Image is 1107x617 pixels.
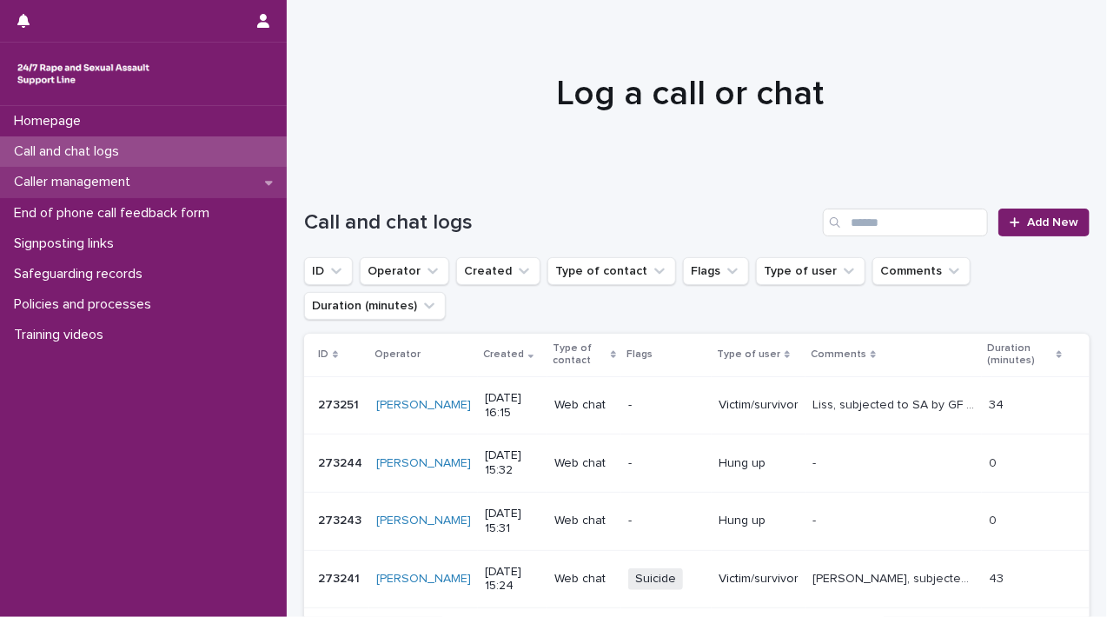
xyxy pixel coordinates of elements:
[1027,216,1078,229] span: Add New
[7,327,117,343] p: Training videos
[989,395,1007,413] p: 34
[719,456,799,471] p: Hung up
[318,568,363,587] p: 273241
[7,266,156,282] p: Safeguarding records
[304,257,353,285] button: ID
[719,398,799,413] p: Victim/survivor
[7,205,223,222] p: End of phone call feedback form
[812,568,978,587] p: Rachel, subjected to rape by ex husband for c 20 years, we explored how the caller feels & copes....
[812,453,819,471] p: -
[628,514,705,528] p: -
[376,398,471,413] a: [PERSON_NAME]
[987,339,1052,371] p: Duration (minutes)
[554,572,614,587] p: Web chat
[989,568,1007,587] p: 43
[7,174,144,190] p: Caller management
[719,572,799,587] p: Victim/survivor
[304,492,1090,550] tr: 273243273243 [PERSON_NAME] [DATE] 15:31Web chat-Hung up-- 00
[485,391,540,421] p: [DATE] 16:15
[456,257,540,285] button: Created
[376,514,471,528] a: [PERSON_NAME]
[14,56,153,91] img: rhQMoQhaT3yELyF149Cw
[998,209,1090,236] a: Add New
[375,345,421,364] p: Operator
[554,514,614,528] p: Web chat
[376,572,471,587] a: [PERSON_NAME]
[717,345,780,364] p: Type of user
[485,565,540,594] p: [DATE] 15:24
[318,345,328,364] p: ID
[304,73,1077,115] h1: Log a call or chat
[553,339,607,371] p: Type of contact
[7,296,165,313] p: Policies and processes
[812,510,819,528] p: -
[7,143,133,160] p: Call and chat logs
[872,257,971,285] button: Comments
[554,398,614,413] p: Web chat
[812,395,978,413] p: Liss, subjected to SA by GF last night, signposted to SARC & shared link as they wanted to look u...
[360,257,449,285] button: Operator
[989,510,1000,528] p: 0
[811,345,866,364] p: Comments
[483,345,524,364] p: Created
[376,456,471,471] a: [PERSON_NAME]
[304,376,1090,435] tr: 273251273251 [PERSON_NAME] [DATE] 16:15Web chat-Victim/survivorLiss, subjected to SA by GF last n...
[628,568,683,590] span: Suicide
[7,236,128,252] p: Signposting links
[547,257,676,285] button: Type of contact
[683,257,749,285] button: Flags
[7,113,95,129] p: Homepage
[626,345,653,364] p: Flags
[304,210,816,236] h1: Call and chat logs
[485,448,540,478] p: [DATE] 15:32
[989,453,1000,471] p: 0
[318,453,366,471] p: 273244
[304,292,446,320] button: Duration (minutes)
[304,550,1090,608] tr: 273241273241 [PERSON_NAME] [DATE] 15:24Web chatSuicideVictim/survivor[PERSON_NAME], subjected to ...
[485,507,540,536] p: [DATE] 15:31
[756,257,865,285] button: Type of user
[554,456,614,471] p: Web chat
[628,398,705,413] p: -
[318,510,365,528] p: 273243
[304,435,1090,493] tr: 273244273244 [PERSON_NAME] [DATE] 15:32Web chat-Hung up-- 00
[719,514,799,528] p: Hung up
[823,209,988,236] input: Search
[318,395,362,413] p: 273251
[628,456,705,471] p: -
